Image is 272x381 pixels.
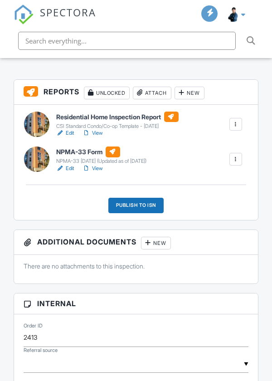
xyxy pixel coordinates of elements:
h3: Reports [14,80,258,105]
div: Unlocked [84,87,130,99]
img: dsc00569_transparent.png [225,5,241,22]
a: View [83,164,103,172]
a: Residential Home Inspection Report CSI Standard Condo/Co-op Template - [DATE] [56,112,179,129]
div: Attach [133,87,171,99]
a: Edit [56,164,74,172]
a: Edit [56,129,74,137]
label: Order ID [24,322,43,330]
div: NPMA-33 [DATE] (Updated as of [DATE]) [56,158,146,164]
a: SPECTORA [14,13,96,31]
div: New [141,237,171,249]
img: The Best Home Inspection Software - Spectora [14,5,34,24]
input: Search everything... [18,32,236,50]
span: SPECTORA [40,5,96,19]
div: New [175,87,204,99]
h6: NPMA-33 Form [56,147,146,157]
h3: Additional Documents [14,230,258,255]
h3: Internal [14,293,258,314]
div: Publish to ISN [108,198,164,213]
a: NPMA-33 Form NPMA-33 [DATE] (Updated as of [DATE]) [56,147,146,164]
div: CSI Standard Condo/Co-op Template - [DATE] [56,123,179,129]
label: Referral source [24,347,58,354]
a: View [83,129,103,137]
h6: Residential Home Inspection Report [56,112,179,122]
p: There are no attachments to this inspection. [24,262,248,271]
